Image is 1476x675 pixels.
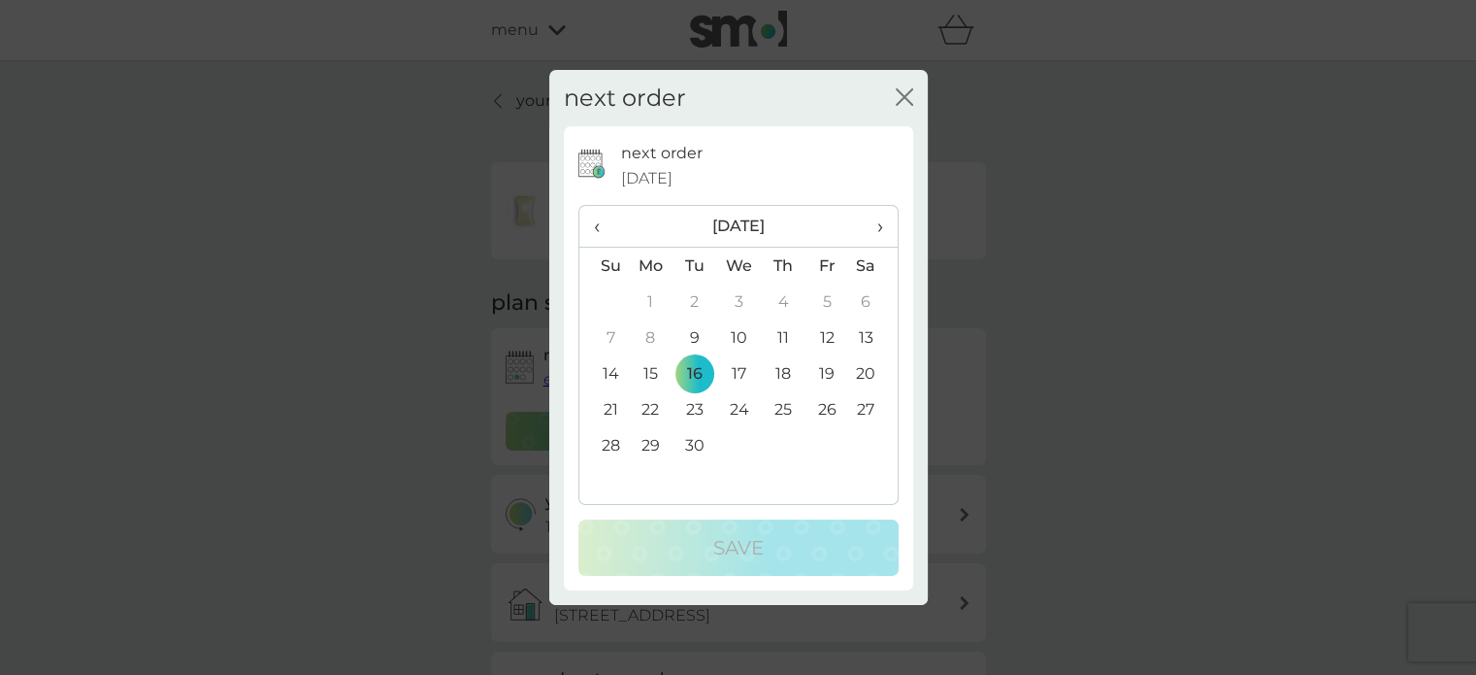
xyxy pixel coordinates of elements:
td: 14 [579,355,629,391]
td: 30 [672,427,716,463]
span: › [863,206,882,247]
th: We [716,248,761,285]
td: 27 [848,391,897,427]
span: ‹ [594,206,614,247]
td: 6 [848,284,897,320]
th: [DATE] [629,206,849,248]
td: 15 [629,355,673,391]
td: 21 [579,391,629,427]
td: 16 [672,355,716,391]
th: Su [579,248,629,285]
td: 22 [629,391,673,427]
td: 23 [672,391,716,427]
h2: next order [564,84,686,113]
th: Mo [629,248,673,285]
td: 28 [579,427,629,463]
th: Sa [848,248,897,285]
td: 2 [672,284,716,320]
p: next order [621,141,703,166]
button: close [896,88,913,109]
td: 8 [629,320,673,355]
td: 4 [761,284,804,320]
td: 24 [716,391,761,427]
th: Tu [672,248,716,285]
th: Th [761,248,804,285]
td: 3 [716,284,761,320]
td: 9 [672,320,716,355]
td: 25 [761,391,804,427]
td: 29 [629,427,673,463]
span: [DATE] [621,166,672,191]
td: 19 [805,355,849,391]
td: 11 [761,320,804,355]
td: 18 [761,355,804,391]
td: 26 [805,391,849,427]
td: 5 [805,284,849,320]
td: 13 [848,320,897,355]
th: Fr [805,248,849,285]
td: 10 [716,320,761,355]
p: Save [713,532,764,563]
td: 7 [579,320,629,355]
td: 1 [629,284,673,320]
td: 17 [716,355,761,391]
button: Save [578,520,899,576]
td: 20 [848,355,897,391]
td: 12 [805,320,849,355]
